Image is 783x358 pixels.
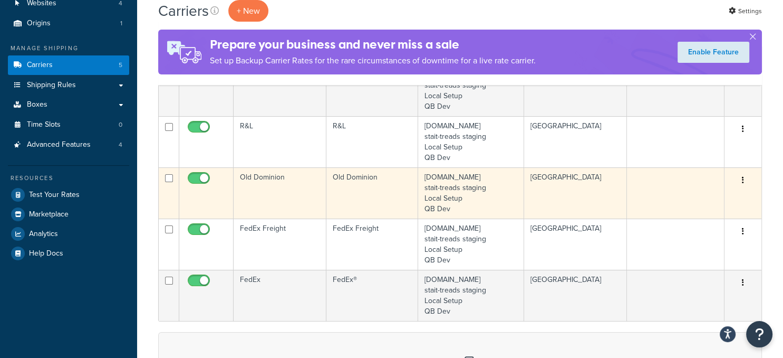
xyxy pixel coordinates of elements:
td: [DOMAIN_NAME] stait-treads staging Local Setup QB Dev [418,65,524,116]
li: Origins [8,14,129,33]
a: Test Your Rates [8,185,129,204]
td: [DOMAIN_NAME] stait-treads staging Local Setup QB Dev [418,219,524,270]
td: [GEOGRAPHIC_DATA] [524,116,627,167]
span: 1 [120,19,122,28]
td: R&L [234,116,326,167]
a: Settings [729,4,762,18]
td: XPO [326,65,419,116]
div: Manage Shipping [8,44,129,53]
a: Analytics [8,224,129,243]
span: Advanced Features [27,140,91,149]
a: Advanced Features 4 [8,135,129,155]
button: Open Resource Center [746,321,772,347]
td: [GEOGRAPHIC_DATA] [524,219,627,270]
li: Advanced Features [8,135,129,155]
td: R&L [326,116,419,167]
img: ad-rules-rateshop-fe6ec290ccb7230408bd80ed9643f0289d75e0ffd9eb532fc0e269fcd187b520.png [158,30,210,74]
span: 5 [119,61,122,70]
span: Help Docs [29,249,63,258]
td: [DOMAIN_NAME] stait-treads staging Local Setup QB Dev [418,270,524,321]
a: Help Docs [8,244,129,263]
td: FedEx Freight [326,219,419,270]
span: Carriers [27,61,53,70]
a: Time Slots 0 [8,115,129,135]
td: FedEx [234,270,326,321]
li: Time Slots [8,115,129,135]
span: Shipping Rules [27,81,76,90]
td: [GEOGRAPHIC_DATA] [524,270,627,321]
div: Resources [8,174,129,183]
p: Set up Backup Carrier Rates for the rare circumstances of downtime for a live rate carrier. [210,53,536,68]
td: [GEOGRAPHIC_DATA] [524,167,627,219]
a: Marketplace [8,205,129,224]
span: Time Slots [27,120,61,129]
span: 4 [119,140,122,149]
a: Boxes [8,95,129,115]
h4: Prepare your business and never miss a sale [210,36,536,53]
span: Test Your Rates [29,191,80,200]
td: XPO [234,65,326,116]
a: Origins 1 [8,14,129,33]
span: Marketplace [29,210,69,219]
a: Shipping Rules [8,76,129,95]
span: 0 [119,120,122,129]
span: Origins [27,19,51,28]
span: Boxes [27,100,47,109]
td: [GEOGRAPHIC_DATA] [524,65,627,116]
td: FedEx Freight [234,219,326,270]
a: Enable Feature [678,42,749,63]
a: Carriers 5 [8,55,129,75]
td: FedEx® [326,270,419,321]
span: Analytics [29,230,58,239]
td: [DOMAIN_NAME] stait-treads staging Local Setup QB Dev [418,116,524,167]
li: Carriers [8,55,129,75]
h1: Carriers [158,1,209,21]
td: [DOMAIN_NAME] stait-treads staging Local Setup QB Dev [418,167,524,219]
td: Old Dominion [326,167,419,219]
td: Old Dominion [234,167,326,219]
